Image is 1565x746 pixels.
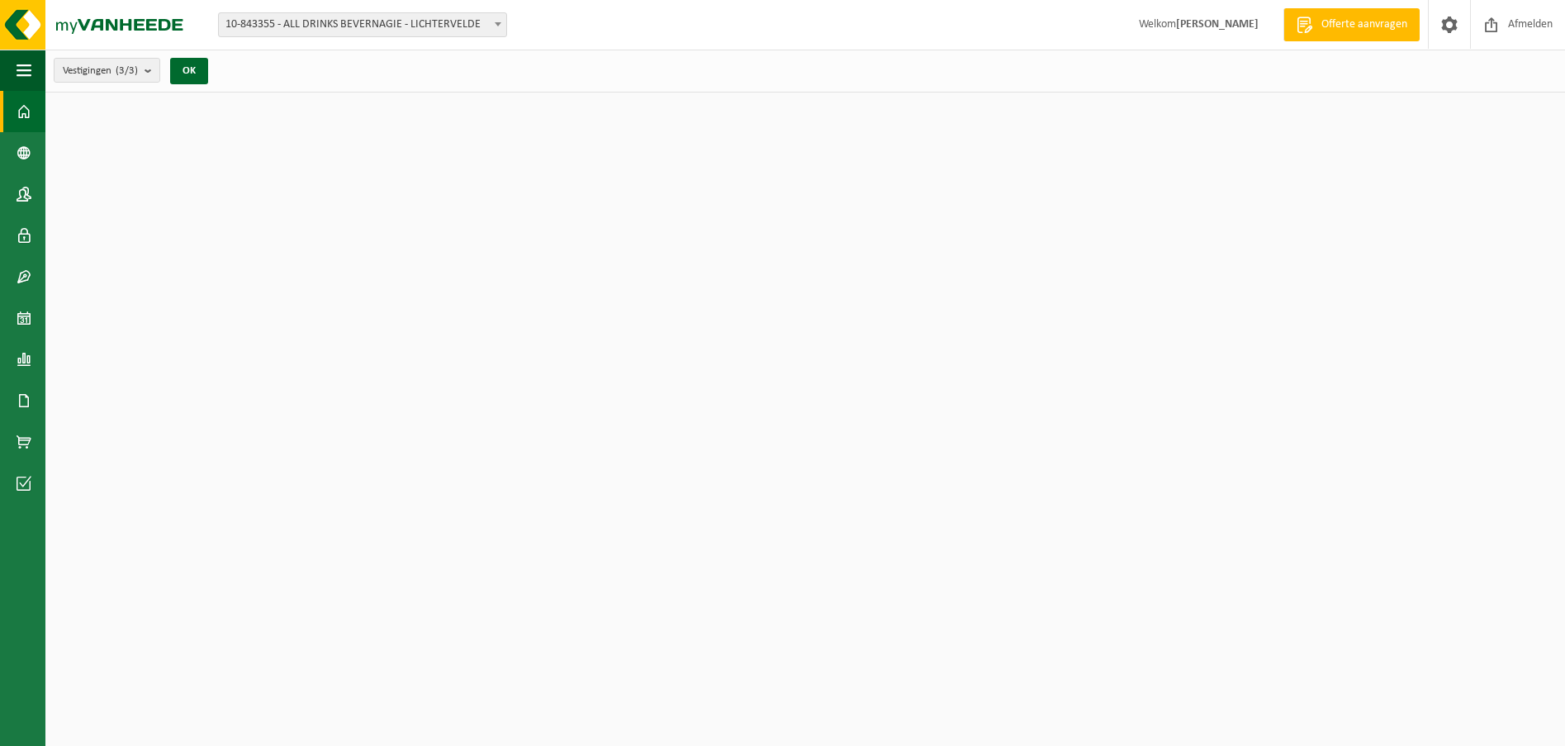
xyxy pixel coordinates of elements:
span: Offerte aanvragen [1317,17,1411,33]
button: OK [170,58,208,84]
a: Offerte aanvragen [1283,8,1420,41]
count: (3/3) [116,65,138,76]
span: Vestigingen [63,59,138,83]
span: 10-843355 - ALL DRINKS BEVERNAGIE - LICHTERVELDE [218,12,507,37]
span: 10-843355 - ALL DRINKS BEVERNAGIE - LICHTERVELDE [219,13,506,36]
button: Vestigingen(3/3) [54,58,160,83]
strong: [PERSON_NAME] [1176,18,1259,31]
